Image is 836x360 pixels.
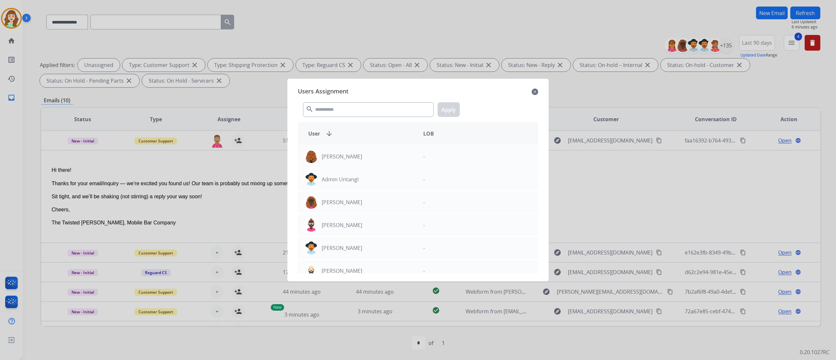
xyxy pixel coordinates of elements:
[298,87,348,97] span: Users Assignment
[423,130,434,138] span: LOB
[322,153,362,160] p: [PERSON_NAME]
[325,130,333,138] mat-icon: arrow_downward
[322,244,362,252] p: [PERSON_NAME]
[303,130,418,138] div: User
[423,267,425,275] p: -
[322,221,362,229] p: [PERSON_NAME]
[423,175,425,183] p: -
[306,105,313,113] mat-icon: search
[423,221,425,229] p: -
[423,244,425,252] p: -
[532,88,538,96] mat-icon: close
[322,175,359,183] p: Admin Untangl
[423,198,425,206] p: -
[322,198,362,206] p: [PERSON_NAME]
[438,102,460,117] button: Apply
[423,153,425,160] p: -
[322,267,362,275] p: [PERSON_NAME]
